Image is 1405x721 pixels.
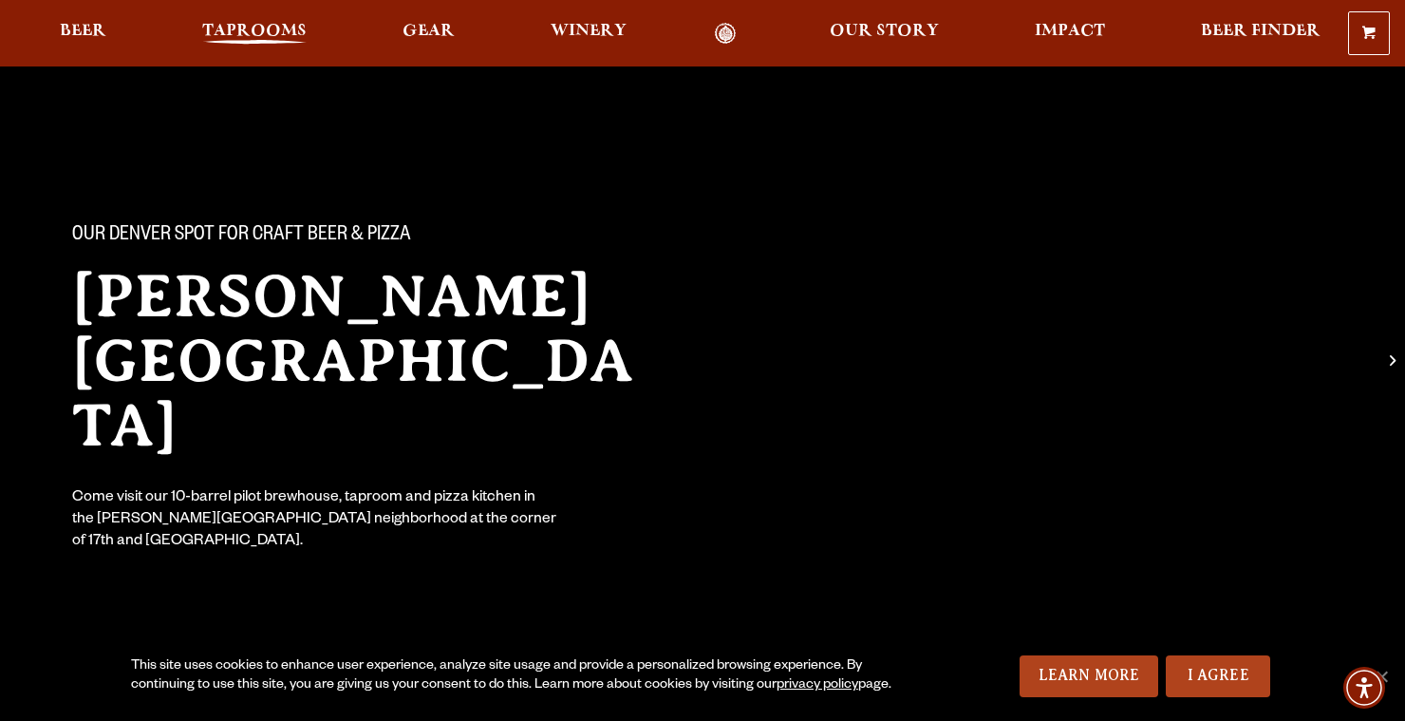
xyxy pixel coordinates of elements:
[47,23,119,45] a: Beer
[1022,23,1117,45] a: Impact
[1166,655,1270,697] a: I Agree
[60,24,106,39] span: Beer
[538,23,639,45] a: Winery
[551,24,627,39] span: Winery
[817,23,951,45] a: Our Story
[72,224,411,249] span: Our Denver spot for craft beer & pizza
[190,23,319,45] a: Taprooms
[131,657,917,695] div: This site uses cookies to enhance user experience, analyze site usage and provide a personalized ...
[72,488,558,554] div: Come visit our 10-barrel pilot brewhouse, taproom and pizza kitchen in the [PERSON_NAME][GEOGRAPH...
[1201,24,1321,39] span: Beer Finder
[1035,24,1105,39] span: Impact
[72,264,665,458] h2: [PERSON_NAME][GEOGRAPHIC_DATA]
[690,23,761,45] a: Odell Home
[777,678,858,693] a: privacy policy
[830,24,939,39] span: Our Story
[403,24,455,39] span: Gear
[1189,23,1333,45] a: Beer Finder
[390,23,467,45] a: Gear
[1020,655,1159,697] a: Learn More
[202,24,307,39] span: Taprooms
[1343,667,1385,709] div: Accessibility Menu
